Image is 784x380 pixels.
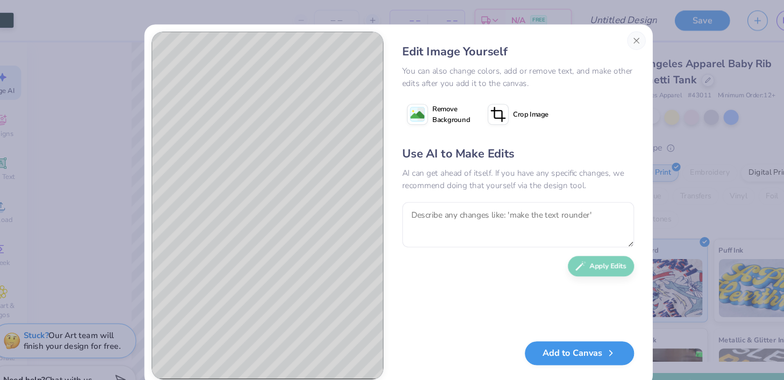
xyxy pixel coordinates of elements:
[396,134,610,150] div: Use AI to Make Edits
[509,316,610,338] button: Add to Canvas
[498,101,531,111] span: Crop Image
[396,40,610,56] div: Edit Image Yourself
[396,60,610,83] div: You can also change colors, add or remove text, and make other edits after you add it to the canvas.
[424,96,459,116] span: Remove Background
[471,92,538,119] button: Crop Image
[396,155,610,177] div: AI can get ahead of itself. If you have any specific changes, we recommend doing that yourself vi...
[604,29,621,46] button: Close
[396,92,463,119] button: Remove Background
